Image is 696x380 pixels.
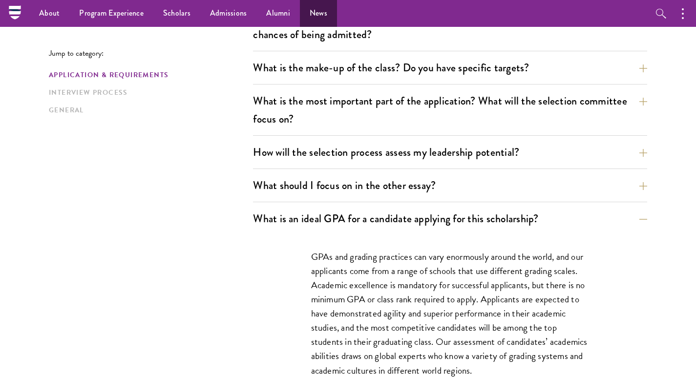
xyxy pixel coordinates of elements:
[253,174,647,196] button: What should I focus on in the other essay?
[49,105,247,115] a: General
[253,141,647,163] button: How will the selection process assess my leadership potential?
[253,208,647,230] button: What is an ideal GPA for a candidate applying for this scholarship?
[49,70,247,80] a: Application & Requirements
[311,250,590,378] p: GPAs and grading practices can vary enormously around the world, and our applicants come from a r...
[253,90,647,130] button: What is the most important part of the application? What will the selection committee focus on?
[49,49,253,58] p: Jump to category:
[253,57,647,79] button: What is the make-up of the class? Do you have specific targets?
[49,87,247,98] a: Interview Process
